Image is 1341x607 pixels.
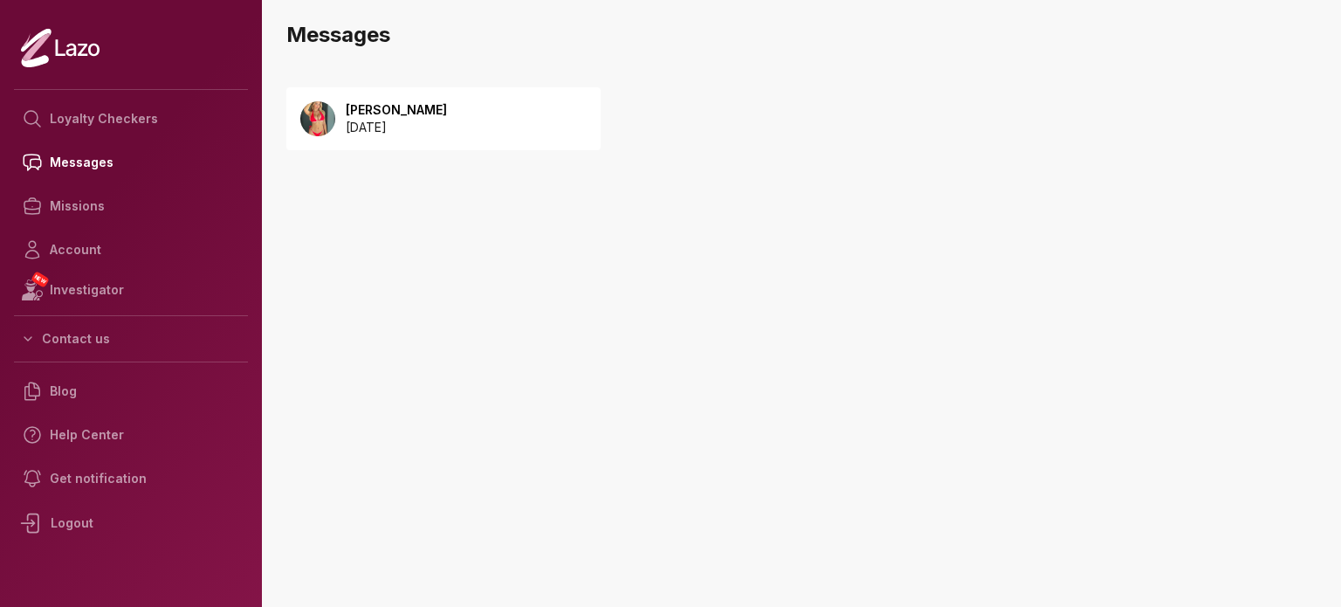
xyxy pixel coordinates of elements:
a: Loyalty Checkers [14,97,248,141]
span: NEW [31,271,50,288]
div: Logout [14,500,248,546]
a: NEWInvestigator [14,272,248,308]
a: Get notification [14,457,248,500]
a: Blog [14,369,248,413]
button: Contact us [14,323,248,355]
img: 520ecdbb-042a-4e5d-99ca-1af144eed449 [300,101,335,136]
p: [PERSON_NAME] [346,101,447,119]
a: Messages [14,141,248,184]
h3: Messages [286,21,1327,49]
a: Help Center [14,413,248,457]
a: Account [14,228,248,272]
a: Missions [14,184,248,228]
p: [DATE] [346,119,447,136]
